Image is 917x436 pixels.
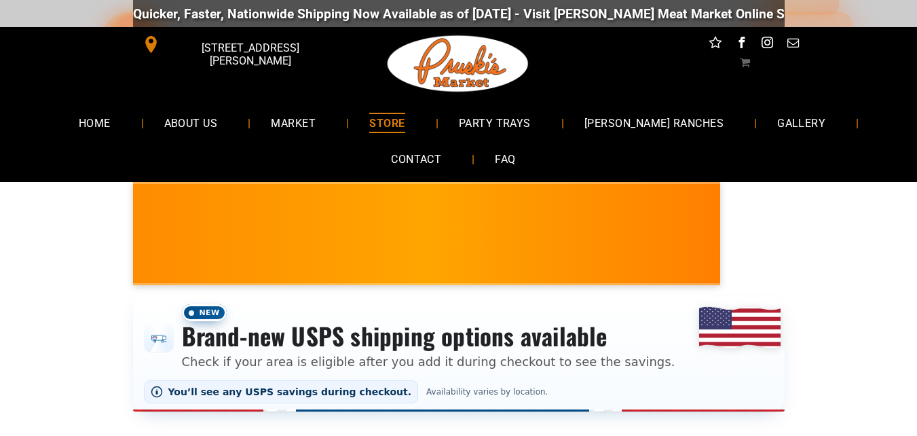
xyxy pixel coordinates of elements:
[385,27,531,101] img: Pruski-s+Market+HQ+Logo2-1920w.png
[182,321,675,351] h3: Brand-new USPS shipping options available
[707,34,724,55] a: Social network
[58,105,131,141] a: HOME
[182,304,227,321] span: New
[757,105,846,141] a: GALLERY
[144,105,238,141] a: ABOUT US
[371,141,462,177] a: CONTACT
[438,105,551,141] a: PARTY TRAYS
[250,105,336,141] a: MARKET
[162,35,337,74] span: [STREET_ADDRESS][PERSON_NAME]
[564,105,744,141] a: [PERSON_NAME] RANCHES
[732,34,750,55] a: facebook
[424,387,550,397] span: Availability varies by location.
[758,34,776,55] a: instagram
[474,141,536,177] a: FAQ
[784,34,802,55] a: email
[133,296,785,412] div: Shipping options announcement
[349,105,425,141] a: STORE
[133,34,341,55] a: [STREET_ADDRESS][PERSON_NAME]
[182,352,675,371] p: Check if your area is eligible after you add it during checkout to see the savings.
[168,386,412,397] span: You’ll see any USPS savings during checkout.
